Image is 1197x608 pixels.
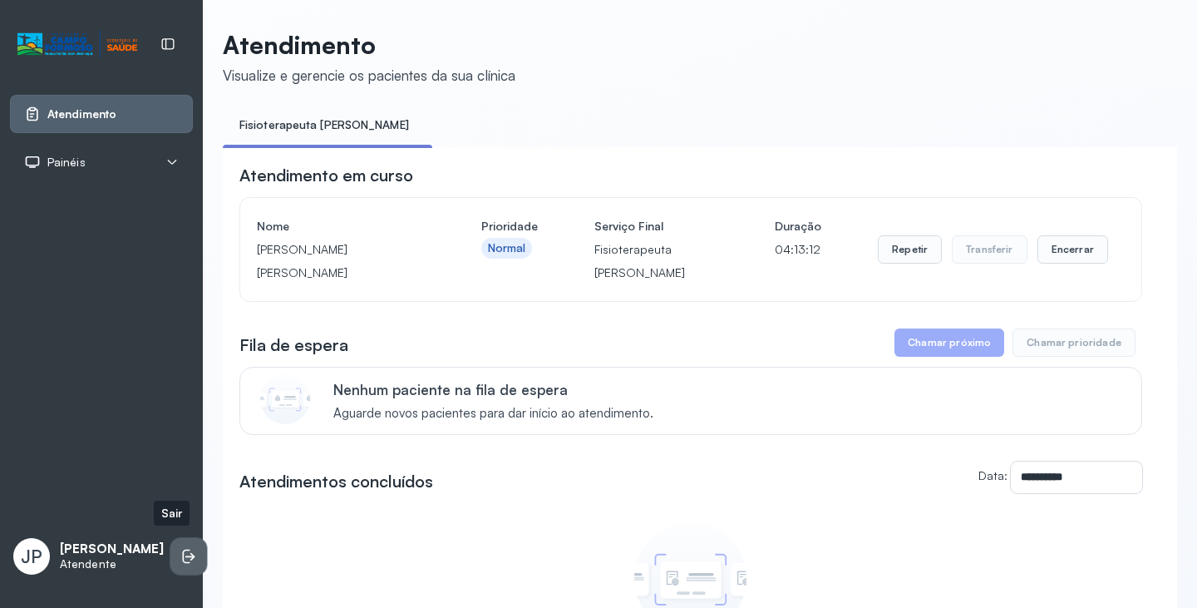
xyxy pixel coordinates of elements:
[47,156,86,170] span: Painéis
[1012,329,1135,357] button: Chamar prioridade
[257,215,425,238] h4: Nome
[60,557,164,571] p: Atendente
[481,215,538,238] h4: Prioridade
[223,67,515,84] div: Visualize e gerencie os pacientes da sua clínica
[239,334,348,357] h3: Fila de espera
[260,374,310,424] img: Imagem de CalloutCard
[978,468,1007,482] label: Data:
[878,235,942,264] button: Repetir
[333,406,653,422] span: Aguarde novos pacientes para dar início ao atendimento.
[60,541,164,557] p: [PERSON_NAME]
[257,238,425,284] p: [PERSON_NAME] [PERSON_NAME]
[47,107,116,121] span: Atendimento
[239,470,433,493] h3: Atendimentos concluídos
[17,31,137,58] img: Logotipo do estabelecimento
[24,106,179,122] a: Atendimento
[223,30,515,60] p: Atendimento
[775,215,821,238] h4: Duração
[488,241,526,255] div: Normal
[594,215,718,238] h4: Serviço Final
[952,235,1027,264] button: Transferir
[894,329,1004,357] button: Chamar próximo
[333,381,653,398] p: Nenhum paciente na fila de espera
[1037,235,1108,264] button: Encerrar
[594,238,718,284] p: Fisioterapeuta [PERSON_NAME]
[223,111,426,139] a: Fisioterapeuta [PERSON_NAME]
[239,164,413,187] h3: Atendimento em curso
[775,238,821,261] p: 04:13:12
